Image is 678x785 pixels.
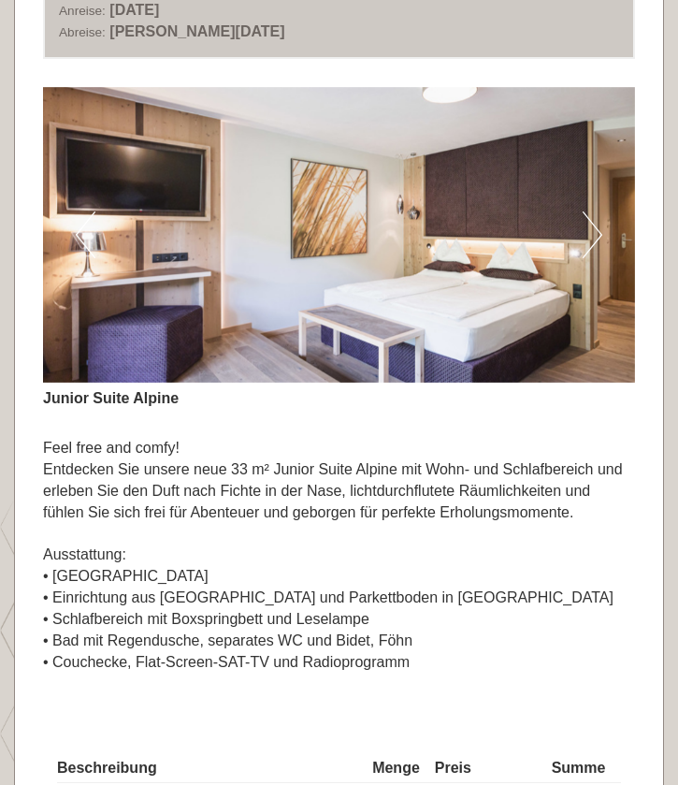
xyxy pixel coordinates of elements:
th: Beschreibung [57,754,365,783]
th: Summe [544,754,621,783]
th: Preis [427,754,544,783]
button: Next [583,211,602,258]
small: Anreise: [59,4,106,18]
p: Feel free and comfy! Entdecken Sie unsere neue 33 m² Junior Suite Alpine mit Wohn- und Schlafbere... [43,438,635,673]
th: Menge [365,754,427,783]
small: Abreise: [59,25,106,39]
b: [DATE] [109,2,159,18]
button: Previous [76,211,95,258]
img: image [43,87,635,384]
div: Junior Suite Alpine [43,383,635,410]
b: [PERSON_NAME][DATE] [109,23,284,39]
